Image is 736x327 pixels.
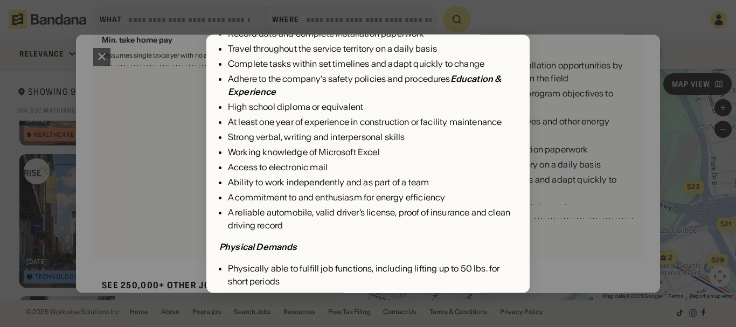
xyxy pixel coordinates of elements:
[228,101,517,114] div: High school diploma or equivalent
[228,161,517,174] div: Access to electronic mail
[228,262,517,288] div: Physically able to fulfill job functions, including lifting up to 50 lbs. for short periods
[228,43,517,55] div: Travel throughout the service territory on a daily basis
[228,74,501,98] em: Education & Experience
[228,176,517,189] div: Ability to work independently and as part of a team
[228,116,517,129] div: At least one year of experience in construction or facility maintenance
[228,191,517,204] div: A commitment to and enthusiasm for energy efficiency
[228,58,517,71] div: Complete tasks within set timelines and adapt quickly to change
[228,206,517,232] div: A reliable automobile, valid driver’s license, proof of insurance and clean driving record
[219,242,297,253] em: Physical Demands
[228,73,517,99] div: Adhere to the company’s safety policies and procedures
[228,146,517,159] div: Working knowledge of Microsoft Excel
[228,290,517,303] div: Driving distances of up to 150-200 miles to reach work area
[228,131,517,144] div: Strong verbal, writing and interpersonal skills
